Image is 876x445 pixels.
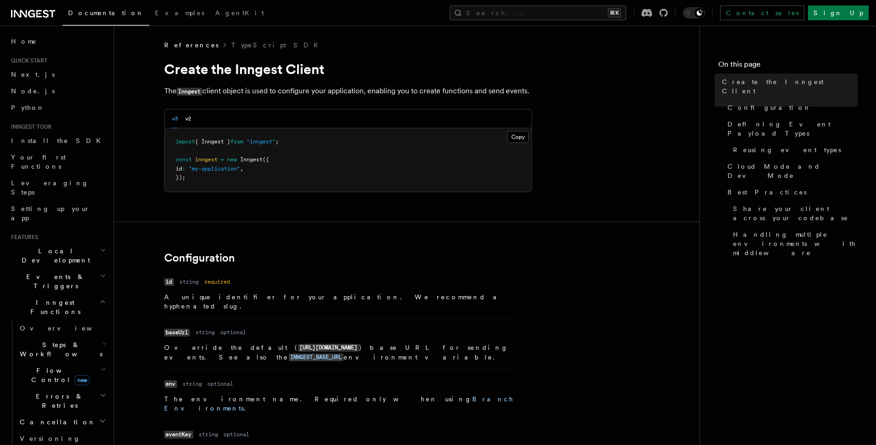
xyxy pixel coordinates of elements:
span: Node.js [11,87,55,95]
span: ; [275,138,279,145]
a: INNGEST_BASE_URL [289,354,344,361]
a: Install the SDK [7,132,108,149]
span: new [74,375,90,385]
code: baseUrl [164,329,190,337]
dd: string [195,329,215,336]
span: Setting up your app [11,205,90,222]
kbd: ⌘K [608,8,621,17]
span: new [227,156,237,163]
p: The environment name. Required only when using . [164,394,517,413]
span: Defining Event Payload Types [727,120,858,138]
span: Reusing event types [733,145,841,154]
a: Python [7,99,108,116]
button: Cancellation [16,414,108,430]
span: { Inngest } [195,138,230,145]
a: Leveraging Steps [7,175,108,200]
span: : [182,165,185,172]
button: v3 [172,109,178,128]
code: [URL][DOMAIN_NAME] [298,344,359,352]
button: Search...⌘K [450,6,626,20]
a: Next.js [7,66,108,83]
span: Inngest Functions [7,298,99,316]
span: Cancellation [16,417,96,427]
dd: required [204,278,230,285]
h1: Create the Inngest Client [164,61,532,77]
span: Create the Inngest Client [722,77,858,96]
a: Defining Event Payload Types [724,116,858,142]
span: id [176,165,182,172]
dd: optional [220,329,246,336]
button: Errors & Retries [16,388,108,414]
a: Examples [149,3,210,25]
span: Leveraging Steps [11,179,89,196]
dd: string [183,380,202,388]
span: Install the SDK [11,137,106,144]
span: = [221,156,224,163]
span: inngest [195,156,218,163]
a: Cloud Mode and Dev Mode [724,158,858,184]
button: Toggle dark mode [683,7,705,18]
a: AgentKit [210,3,269,25]
span: import [176,138,195,145]
button: Steps & Workflows [16,337,108,362]
a: Create the Inngest Client [718,74,858,99]
code: Inngest [177,88,202,96]
a: Node.js [7,83,108,99]
a: Configuration [724,99,858,116]
span: from [230,138,243,145]
span: Best Practices [727,188,807,197]
span: Events & Triggers [7,272,100,291]
button: Flow Controlnew [16,362,108,388]
span: Your first Functions [11,154,66,170]
a: Share your client across your codebase [729,200,858,226]
a: Setting up your app [7,200,108,226]
p: A unique identifier for your application. We recommend a hyphenated slug. [164,292,517,311]
span: ({ [263,156,269,163]
span: Next.js [11,71,55,78]
a: Overview [16,320,108,337]
span: "my-application" [189,165,240,172]
a: Contact sales [720,6,804,20]
dd: optional [223,431,249,438]
span: Features [7,234,38,241]
span: Configuration [727,103,811,112]
button: Local Development [7,243,108,268]
span: Quick start [7,57,47,64]
span: Inngest [240,156,263,163]
span: Steps & Workflows [16,340,103,359]
button: Events & Triggers [7,268,108,294]
span: Cloud Mode and Dev Mode [727,162,858,180]
span: Python [11,104,45,111]
code: id [164,278,174,286]
button: v2 [185,109,191,128]
dd: string [179,278,199,285]
dd: string [199,431,218,438]
span: const [176,156,192,163]
span: Documentation [68,9,144,17]
button: Copy [507,131,529,143]
span: Local Development [7,246,100,265]
span: References [164,40,218,50]
a: Reusing event types [729,142,858,158]
a: Best Practices [724,184,858,200]
a: Branch Environments [164,395,514,412]
a: Documentation [63,3,149,26]
a: Your first Functions [7,149,108,175]
a: TypeScript SDK [231,40,324,50]
span: Handling multiple environments with middleware [733,230,858,257]
a: Sign Up [808,6,869,20]
span: AgentKit [215,9,264,17]
code: eventKey [164,431,193,439]
span: Flow Control [16,366,101,384]
span: Inngest tour [7,123,52,131]
span: Errors & Retries [16,392,100,410]
a: Handling multiple environments with middleware [729,226,858,261]
span: Examples [155,9,204,17]
a: Configuration [164,251,235,264]
span: }); [176,174,185,181]
dd: optional [207,380,233,388]
span: Home [11,37,37,46]
span: Versioning [20,435,80,442]
code: env [164,380,177,388]
p: Override the default ( ) base URL for sending events. See also the environment variable. [164,343,517,362]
